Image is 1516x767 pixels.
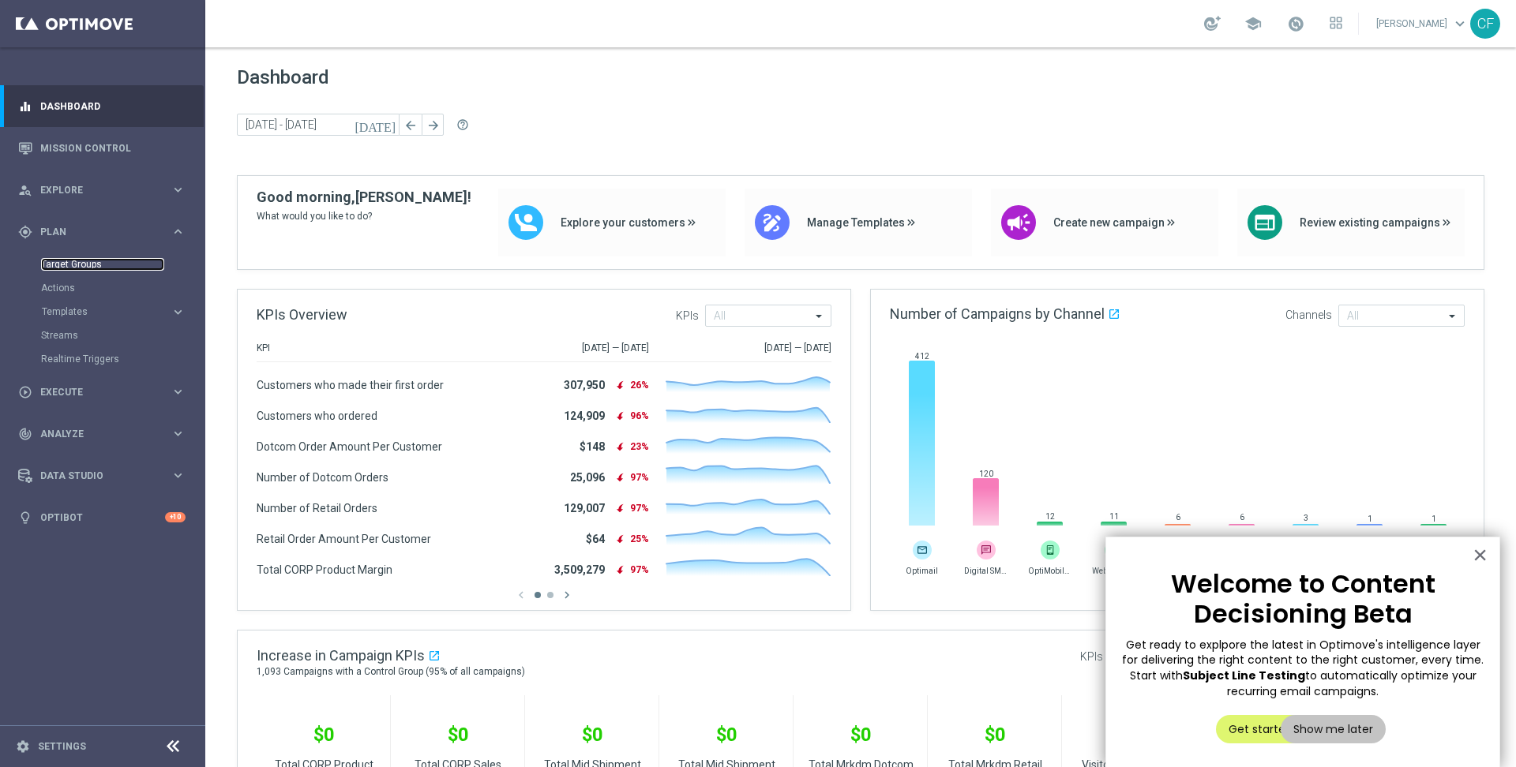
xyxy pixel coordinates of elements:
span: school [1244,15,1262,32]
div: Templates [41,300,204,324]
div: Streams [41,324,204,347]
div: Plan [18,225,171,239]
i: keyboard_arrow_right [171,384,186,399]
div: Explore [18,183,171,197]
span: Explore [40,185,171,195]
button: Close [1473,542,1488,567]
i: keyboard_arrow_right [171,305,186,320]
i: track_changes [18,427,32,441]
div: Templates [42,307,171,316]
i: keyboard_arrow_right [171,468,186,483]
span: Execute [40,387,171,397]
div: Analyze [18,427,171,441]
div: CF [1470,9,1500,39]
span: Get ready to explpore the latest in Optimove's intelligence layer for delivering the right conten... [1122,637,1487,683]
div: Mission Control [18,127,186,169]
strong: Subject Line Testing [1183,668,1305,683]
div: Data Studio [18,469,171,483]
i: play_circle_outline [18,385,32,399]
i: keyboard_arrow_right [171,426,186,441]
i: keyboard_arrow_right [171,182,186,197]
div: Realtime Triggers [41,347,204,371]
a: Target Groups [41,258,164,271]
div: +10 [165,512,186,522]
a: Settings [38,742,86,751]
a: Realtime Triggers [41,353,164,365]
div: Optibot [18,496,186,538]
i: keyboard_arrow_right [171,224,186,239]
div: Dashboard [18,85,186,127]
a: Dashboard [40,85,186,127]
i: equalizer [18,99,32,114]
i: lightbulb [18,511,32,525]
i: gps_fixed [18,225,32,239]
span: Analyze [40,429,171,439]
span: to automatically optimize your recurring email campaigns. [1227,668,1480,699]
div: Execute [18,385,171,399]
a: Optibot [40,496,165,538]
i: person_search [18,183,32,197]
span: keyboard_arrow_down [1451,15,1469,32]
span: Data Studio [40,471,171,481]
button: Show me later [1281,715,1386,743]
a: [PERSON_NAME] [1375,12,1470,36]
a: Mission Control [40,127,186,169]
span: Plan [40,227,171,237]
button: Get started [1216,715,1305,743]
p: Welcome to Content Decisioning Beta [1122,569,1484,630]
a: Streams [41,329,164,342]
div: Actions [41,276,204,300]
i: settings [16,739,30,754]
a: Actions [41,282,164,294]
div: Target Groups [41,253,204,276]
span: Templates [42,307,155,316]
